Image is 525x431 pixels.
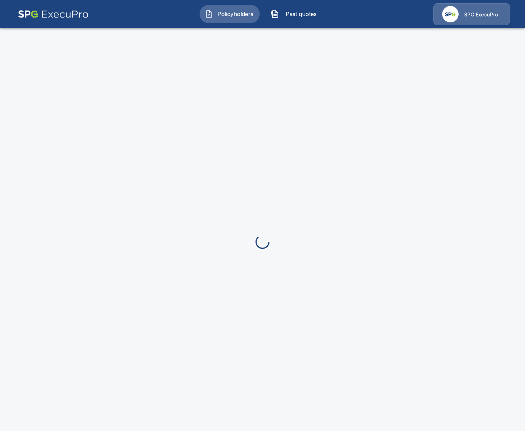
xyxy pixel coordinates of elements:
img: Agency Icon [442,6,459,22]
span: Policyholders [216,10,254,18]
a: Agency IconSPG ExecuPro [433,3,510,25]
img: AA Logo [18,3,89,25]
button: Past quotes IconPast quotes [265,5,325,23]
img: Policyholders Icon [205,10,213,18]
button: Policyholders IconPolicyholders [200,5,260,23]
span: Past quotes [282,10,320,18]
img: Past quotes Icon [271,10,279,18]
p: SPG ExecuPro [464,11,498,18]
